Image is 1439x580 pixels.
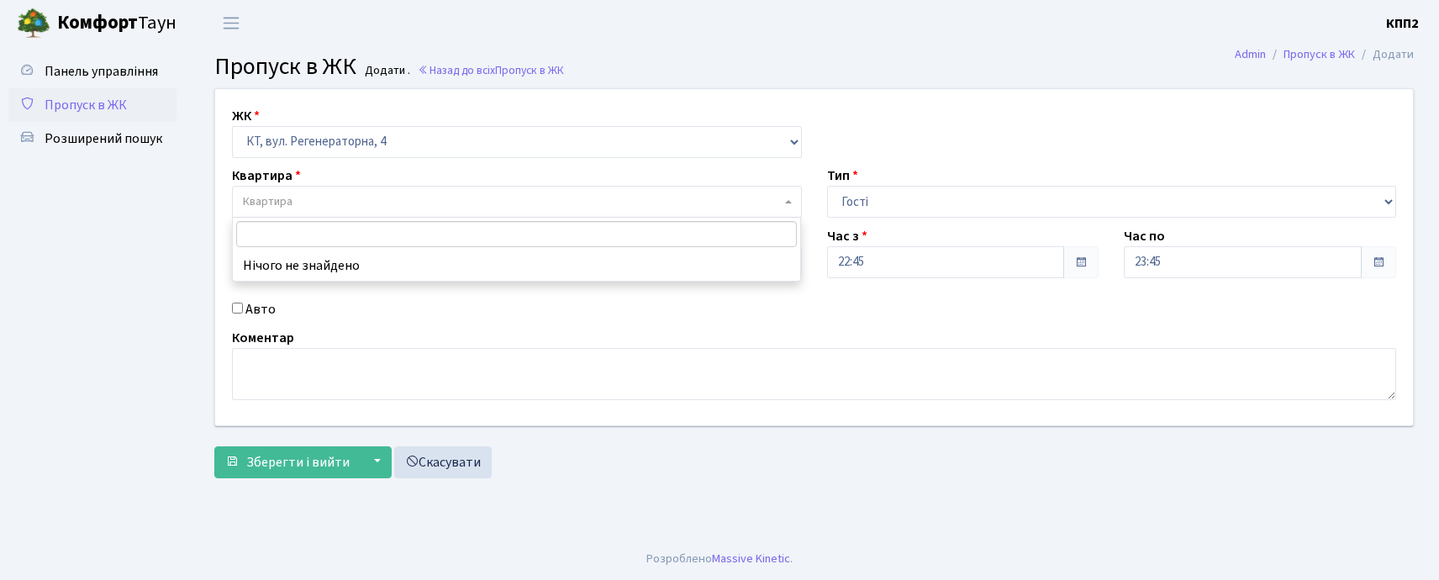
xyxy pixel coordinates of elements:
a: Пропуск в ЖК [8,88,177,122]
img: logo.png [17,7,50,40]
span: Пропуск в ЖК [495,62,564,78]
a: Назад до всіхПропуск в ЖК [418,62,564,78]
a: КПП2 [1386,13,1419,34]
button: Зберегти і вийти [214,446,361,478]
label: Тип [827,166,858,186]
a: Скасувати [394,446,492,478]
span: Таун [57,9,177,38]
label: Час з [827,226,867,246]
a: Admin [1235,45,1266,63]
button: Переключити навігацію [210,9,252,37]
li: Додати [1355,45,1414,64]
label: Коментар [232,328,294,348]
label: Авто [245,299,276,319]
span: Розширений пошук [45,129,162,148]
div: Розроблено . [646,550,793,568]
span: Зберегти і вийти [246,453,350,472]
b: Комфорт [57,9,138,36]
span: Квартира [243,193,293,210]
span: Пропуск в ЖК [214,50,356,83]
small: Додати . [361,64,410,78]
a: Пропуск в ЖК [1284,45,1355,63]
a: Massive Kinetic [712,550,790,567]
label: Час по [1124,226,1165,246]
nav: breadcrumb [1210,37,1439,72]
label: ЖК [232,106,260,126]
li: Нічого не знайдено [233,250,800,281]
span: Пропуск в ЖК [45,96,127,114]
a: Панель управління [8,55,177,88]
b: КПП2 [1386,14,1419,33]
a: Розширений пошук [8,122,177,156]
label: Квартира [232,166,301,186]
span: Панель управління [45,62,158,81]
